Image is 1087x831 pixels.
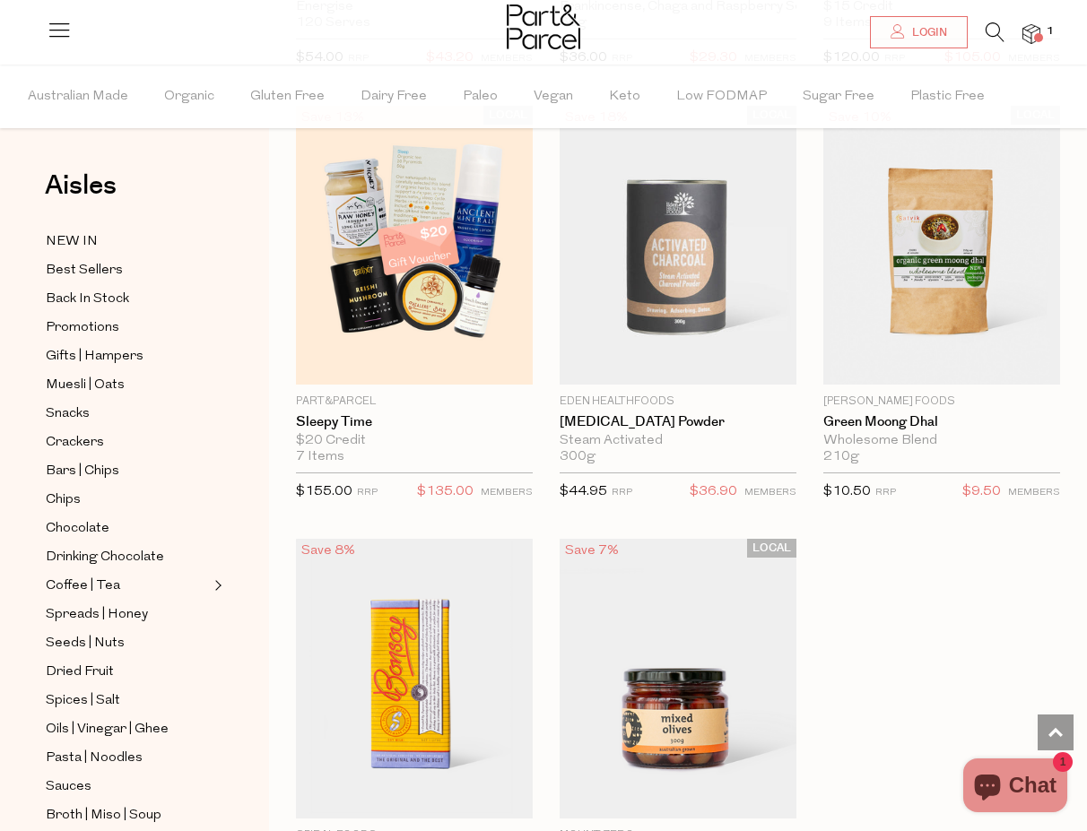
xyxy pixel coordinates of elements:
span: $9.50 [962,480,1001,504]
span: Dairy Free [361,65,427,128]
a: Gifts | Hampers [46,345,209,368]
img: Part&Parcel [507,4,580,49]
span: Muesli | Oats [46,375,125,396]
span: Snacks [46,403,90,425]
a: Oils | Vinegar | Ghee [46,718,209,740]
a: Drinking Chocolate [46,546,209,568]
span: Vegan [534,65,573,128]
span: $44.95 [560,485,607,498]
a: Aisles [45,172,117,217]
a: Bars | Chips [46,460,209,482]
span: Australian Made [28,65,128,128]
img: Australian Mixed Olives [560,539,796,818]
span: Best Sellers [46,260,123,281]
span: Low FODMAP [676,65,767,128]
small: MEMBERS [1008,488,1060,498]
a: Chocolate [46,517,209,540]
span: Bars | Chips [46,461,119,482]
a: Spreads | Honey [46,603,209,626]
span: Keto [609,65,640,128]
small: RRP [357,488,378,498]
small: MEMBERS [481,488,533,498]
small: MEMBERS [744,488,796,498]
div: Steam Activated [560,433,796,449]
span: $10.50 [823,485,871,498]
span: 1 [1042,23,1058,39]
a: Spices | Salt [46,689,209,712]
div: Save 8% [296,539,361,563]
a: Green Moong Dhal [823,414,1060,430]
a: Promotions [46,316,209,339]
button: Expand/Collapse Coffee | Tea [210,575,222,596]
span: Gluten Free [250,65,325,128]
img: Activated Charcoal Powder [560,106,796,385]
a: [MEDICAL_DATA] Powder [560,414,796,430]
span: Plastic Free [910,65,985,128]
a: Login [870,16,968,48]
a: Sleepy Time [296,414,533,430]
span: 210g [823,449,859,465]
span: Spreads | Honey [46,604,148,626]
span: Seeds | Nuts [46,633,125,654]
inbox-online-store-chat: Shopify online store chat [958,758,1073,817]
span: Back In Stock [46,289,129,310]
span: Sauces [46,776,91,798]
span: Promotions [46,317,119,339]
span: 300g [560,449,596,465]
span: Coffee | Tea [46,576,120,597]
a: 1 [1022,24,1040,43]
span: Login [908,25,947,40]
span: Crackers [46,432,104,454]
span: $36.90 [690,480,737,504]
span: Broth | Miso | Soup [46,805,161,827]
span: Chips [46,489,81,511]
span: Gifts | Hampers [46,346,143,368]
a: Broth | Miso | Soup [46,804,209,827]
span: $135.00 [417,480,474,504]
a: Sauces [46,775,209,798]
a: Back In Stock [46,288,209,310]
span: Dried Fruit [46,662,114,683]
div: Save 7% [560,539,624,563]
a: Crackers [46,431,209,454]
span: Drinking Chocolate [46,547,164,568]
span: Sugar Free [803,65,874,128]
a: NEW IN [46,230,209,253]
small: RRP [875,488,896,498]
a: Best Sellers [46,259,209,281]
span: Paleo [463,65,498,128]
span: Oils | Vinegar | Ghee [46,719,169,740]
p: Eden Healthfoods [560,394,796,410]
a: Pasta | Noodles [46,747,209,769]
img: Green Moong Dhal [823,106,1060,385]
span: LOCAL [747,539,796,558]
div: $20 Credit [296,433,533,449]
small: RRP [612,488,632,498]
a: Coffee | Tea [46,575,209,597]
a: Muesli | Oats [46,374,209,396]
img: Bonsoy [296,539,533,818]
span: Pasta | Noodles [46,748,143,769]
a: Dried Fruit [46,661,209,683]
p: Part&Parcel [296,394,533,410]
a: Seeds | Nuts [46,632,209,654]
span: Chocolate [46,518,109,540]
div: Wholesome Blend [823,433,1060,449]
span: Organic [164,65,214,128]
span: Aisles [45,166,117,205]
a: Chips [46,489,209,511]
p: [PERSON_NAME] Foods [823,394,1060,410]
span: 7 Items [296,449,344,465]
span: Spices | Salt [46,690,120,712]
span: $155.00 [296,485,352,498]
span: NEW IN [46,231,98,253]
img: Sleepy Time [296,106,533,385]
a: Snacks [46,403,209,425]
